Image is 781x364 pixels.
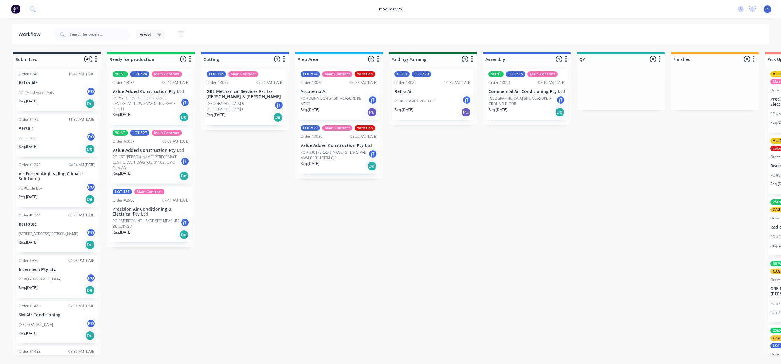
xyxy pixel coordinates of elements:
p: Accutemp Air [301,89,377,94]
p: Commercial Air Conditioning Pty Ltd [488,89,565,94]
div: LOT-524 [301,71,320,77]
div: LOT-529 [301,125,320,131]
div: Order #134406:25 AM [DATE]Retrotec[STREET_ADDRESS][PERSON_NAME]POReq.[DATE]Del [16,210,98,252]
p: PO #ST [PERSON_NAME] PERFORMACE CENTRE LVL 1 DWG-VAE-01102 REV-3 RUN-AA [113,154,180,171]
div: 06:25 AM [DATE] [68,212,95,218]
div: LOT-437Main ContractOrder #290807:41 AM [DATE]Precision Air Conditioning & Electrical Pty LtdPO #... [110,187,192,243]
p: Req. [DATE] [19,285,38,291]
p: PO #ST GEROEG PERFORMANCE CENTRE LVL 1-DWG-VAE-01102 REV-3 RUN H [113,95,180,112]
p: Req. [DATE] [19,240,38,245]
div: PO [86,273,95,283]
div: 06:46 AM [DATE] [162,80,189,85]
div: Main Contract [527,71,558,77]
div: Order #240 [19,71,38,77]
div: Main Contract [152,130,182,136]
p: Req. [DATE] [301,107,319,112]
div: C-O-D [394,71,410,77]
div: Order #3036 [301,134,322,139]
p: [GEOGRAPHIC_DATA] [19,322,53,327]
p: Req. [DATE] [19,330,38,336]
div: 50INT [113,71,128,77]
div: Del [85,144,95,154]
p: Req. [DATE] [113,112,131,117]
p: Precision Air Conditioning & Electrical Pty Ltd [113,207,189,217]
div: jT [180,218,189,227]
div: Variation [355,71,375,77]
p: Air Forced Air (Leading Climate Solutions) [19,171,95,182]
div: 06:23 AM [DATE] [350,80,377,85]
div: Del [85,285,95,295]
div: Del [85,240,95,250]
div: 04:03 PM [DATE] [68,258,95,263]
div: C-O-DLOT-520Order #302210:39 AM [DATE]Retro AirPO #LUTANDA P.O-10665jTReq.[DATE]PU [392,69,474,120]
div: Del [179,230,189,240]
p: Value Added Construction Pty Ltd [113,89,189,94]
div: PU [367,107,377,117]
p: Value Added Construction Pty Ltd [301,143,377,148]
p: [GEOGRAPHIC_DATA] SITE MEASURED GROUND FLOOR [488,96,556,107]
p: [STREET_ADDRESS][PERSON_NAME] [19,231,78,237]
div: 50INT [113,130,128,136]
div: Main Contract [322,71,352,77]
div: 07:06 AM [DATE] [68,303,95,309]
p: PO #DONNISON ST SIT MEASURE RE MAKE [301,96,368,107]
p: Req. [DATE] [207,112,225,118]
p: PO #LUTANDA P.O-10665 [394,98,437,104]
div: 11:37 AM [DATE] [68,117,95,122]
span: PF [765,6,769,12]
div: Main Contract [322,125,352,131]
p: Req. [DATE] [19,144,38,149]
div: Order #2908 [113,198,135,203]
div: LOT-526 [207,71,226,77]
p: PO #Freshwater Apts [19,90,54,95]
div: PO [86,87,95,96]
div: jT [274,101,283,110]
div: LOT-437 [113,189,132,194]
p: Req. [DATE] [19,98,38,104]
div: LOT-529Main ContractVariationOrder #303605:22 AM [DATE]Value Added Construction Pty LtdPO #400 [P... [298,123,380,174]
div: 50INTLOT-528Main ContractOrder #303806:46 AM [DATE]Value Added Construction Pty LtdPO #ST GEROEG ... [110,69,192,125]
div: Order #1485 [19,349,41,354]
div: Main Contract [152,71,182,77]
div: 07:29 AM [DATE] [256,80,283,85]
p: SM Air Conditioning [19,312,95,318]
input: Search for orders... [70,28,130,41]
div: LOT-524Main ContractVariationOrder #302606:23 AM [DATE]Accutemp AirPO #DONNISON ST SIT MEASURE RE... [298,69,380,120]
div: 05:36 AM [DATE] [68,349,95,354]
div: PU [461,107,471,117]
div: Main Contract [228,71,258,77]
span: Views [140,31,151,37]
div: LOT-520 [412,71,431,77]
div: jT [368,95,377,105]
p: Req. [DATE] [19,194,38,200]
div: 50INT [488,71,504,77]
p: PO #Little Box [19,186,42,191]
p: Value Added Construction Pty Ltd [113,148,189,153]
div: PO [86,319,95,328]
p: PO #HMRI [19,135,36,141]
div: Order #3026 [301,80,322,85]
p: PO #400 [PERSON_NAME] ST DWG-VAE-MW-LG101 LEFR-LG.1 [301,150,368,161]
div: Order #1275 [19,162,41,168]
p: Retro Air [19,80,95,86]
div: Del [367,161,377,171]
div: Workflow [18,31,43,38]
div: jT [180,98,189,107]
div: Del [85,99,95,109]
div: PO [86,228,95,237]
p: Intermech Pty Ltd [19,267,95,272]
div: jT [368,149,377,159]
p: Retro Air [394,89,471,94]
p: Req. [DATE] [113,171,131,176]
div: Del [273,112,283,122]
div: Order #24010:47 AM [DATE]Retro AirPO #Freshwater AptsPOReq.[DATE]Del [16,69,98,111]
div: Order #127504:54 AM [DATE]Air Forced Air (Leading Climate Solutions)PO #Little BoxPOReq.[DATE]Del [16,160,98,207]
div: Order #1462 [19,303,41,309]
div: Order #1344 [19,212,41,218]
div: Del [85,194,95,204]
div: 07:41 AM [DATE] [162,198,189,203]
div: LOT-527 [130,130,149,136]
p: Req. [DATE] [113,230,131,235]
div: Order #17211:37 AM [DATE]VersairPO #HMRIPOReq.[DATE]Del [16,114,98,157]
div: Order #3038 [113,80,135,85]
